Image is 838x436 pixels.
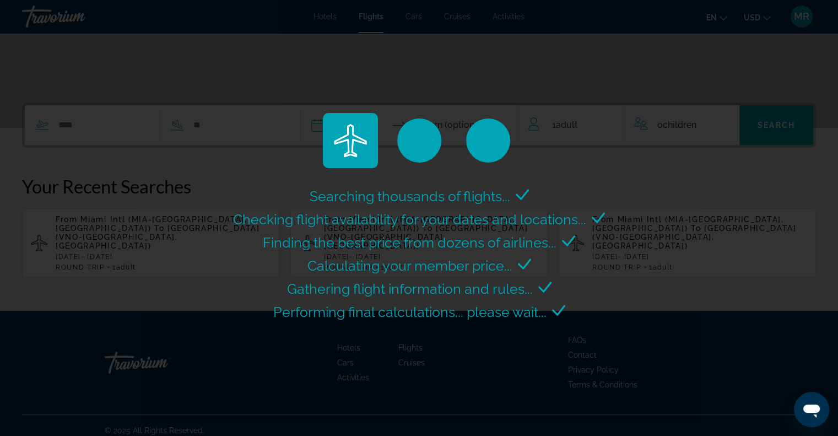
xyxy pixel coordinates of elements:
span: Checking flight availability for your dates and locations... [233,211,586,228]
span: Performing final calculations... please wait... [273,304,547,320]
span: Gathering flight information and rules... [287,281,533,297]
iframe: Button to launch messaging window [794,392,829,427]
span: Searching thousands of flights... [310,188,510,204]
span: Finding the best price from dozens of airlines... [263,234,556,251]
span: Calculating your member price... [307,257,512,274]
